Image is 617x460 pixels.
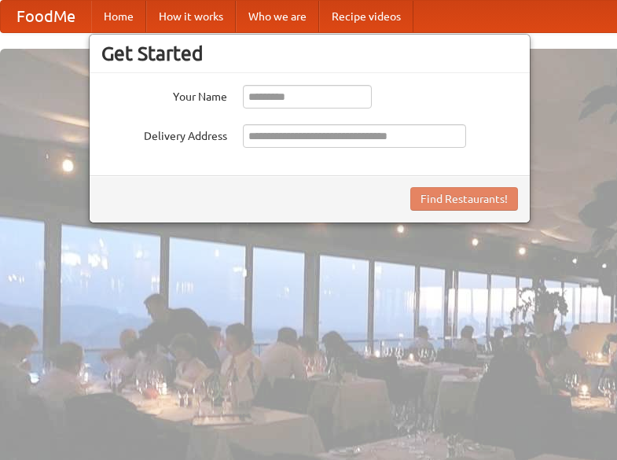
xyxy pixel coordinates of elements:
[101,124,227,144] label: Delivery Address
[1,1,91,32] a: FoodMe
[91,1,146,32] a: Home
[236,1,319,32] a: Who we are
[101,85,227,105] label: Your Name
[319,1,413,32] a: Recipe videos
[410,187,518,211] button: Find Restaurants!
[146,1,236,32] a: How it works
[101,42,518,65] h3: Get Started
